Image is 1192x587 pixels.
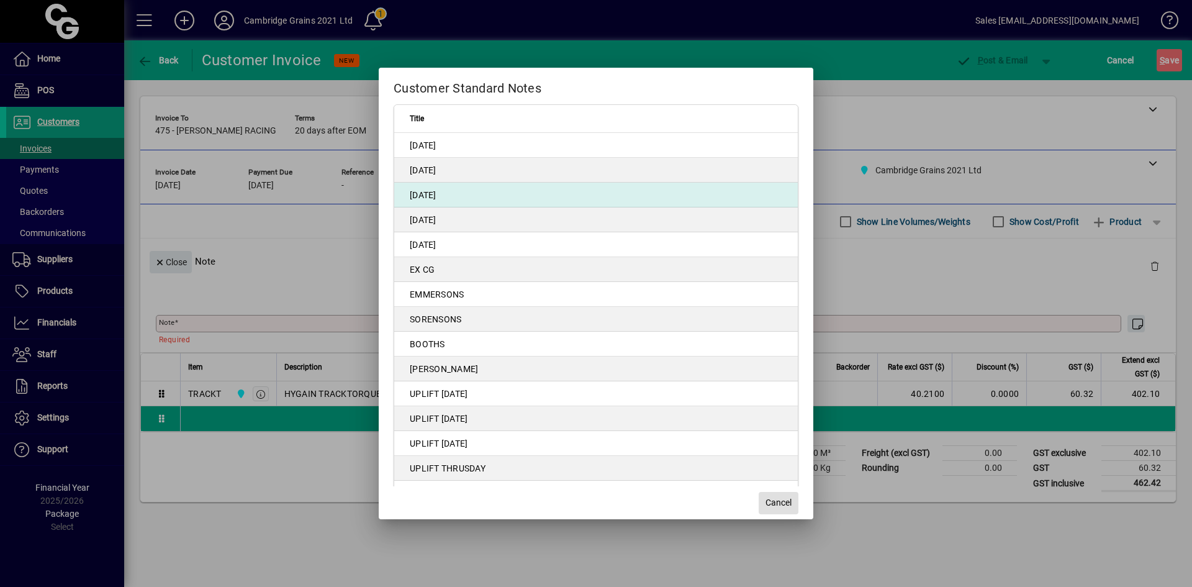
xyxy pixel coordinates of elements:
td: EX CG [394,257,798,282]
td: [DATE] [394,183,798,207]
td: UPLIFT [DATE] [394,481,798,506]
span: Title [410,112,424,125]
td: BOOTHS [394,332,798,357]
td: UPLIFT [DATE] [394,431,798,456]
td: UPLIFT [DATE] [394,381,798,406]
td: [DATE] [394,207,798,232]
td: UPLIFT THRUSDAY [394,456,798,481]
td: [DATE] [394,232,798,257]
td: [DATE] [394,133,798,158]
button: Cancel [759,492,798,514]
h2: Customer Standard Notes [379,68,813,104]
td: SORENSONS [394,307,798,332]
span: Cancel [765,496,792,509]
td: [PERSON_NAME] [394,357,798,381]
td: EMMERSONS [394,282,798,307]
td: UPLIFT [DATE] [394,406,798,431]
td: [DATE] [394,158,798,183]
